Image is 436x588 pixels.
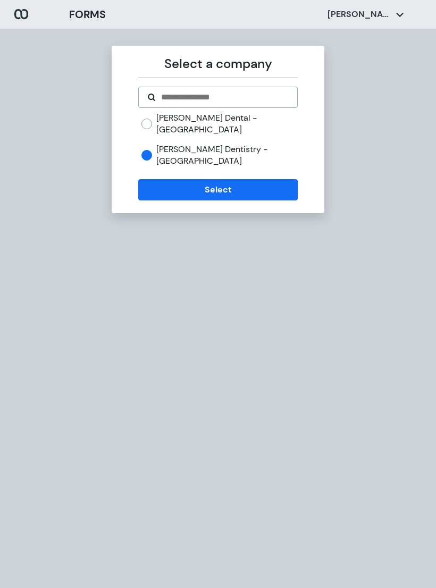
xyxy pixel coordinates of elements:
button: Select [138,179,297,200]
label: [PERSON_NAME] Dental - [GEOGRAPHIC_DATA] [156,112,297,135]
label: [PERSON_NAME] Dentistry - [GEOGRAPHIC_DATA] [156,144,297,166]
p: Select a company [138,54,297,73]
input: Search [160,91,288,104]
p: [PERSON_NAME] [328,9,391,20]
h3: FORMS [69,6,106,22]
